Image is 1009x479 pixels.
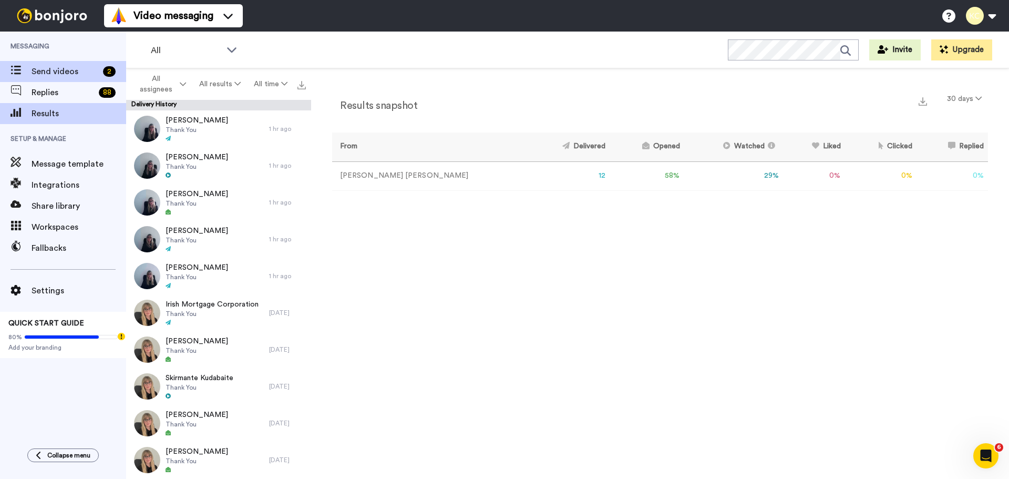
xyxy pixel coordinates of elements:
[995,443,1003,452] span: 6
[134,373,160,400] img: a1f0768a-fe11-45f6-9021-66407d0ec384-thumb.jpg
[166,262,228,273] span: [PERSON_NAME]
[8,333,22,341] span: 80%
[126,442,311,478] a: [PERSON_NAME]Thank You[DATE]
[294,76,309,92] button: Export all results that match these filters now.
[47,451,90,460] span: Collapse menu
[103,66,116,77] div: 2
[134,447,160,473] img: 41ad4849-a49f-4a68-b33f-18792d1d7129-thumb.jpg
[269,309,306,317] div: [DATE]
[32,284,126,297] span: Settings
[27,449,99,462] button: Collapse menu
[134,226,160,252] img: 8666ad6e-a8e3-4e99-ad2b-71999f8ae87c-thumb.jpg
[126,294,311,331] a: Irish Mortgage CorporationThank You[DATE]
[869,39,921,60] button: Invite
[269,382,306,391] div: [DATE]
[126,258,311,294] a: [PERSON_NAME]Thank You1 hr ago
[166,189,228,199] span: [PERSON_NAME]
[166,310,259,318] span: Thank You
[134,410,160,436] img: f59d1736-d079-4953-9f8c-413ba76a8f4f-thumb.jpg
[166,446,228,457] span: [PERSON_NAME]
[133,8,213,23] span: Video messaging
[32,158,126,170] span: Message template
[134,300,160,326] img: fe797784-43d5-4e17-9aab-e62fb8eb9173-thumb.jpg
[32,242,126,254] span: Fallbacks
[166,152,228,162] span: [PERSON_NAME]
[166,373,233,383] span: Skirmante Kudabaite
[783,133,845,161] th: Liked
[126,184,311,221] a: [PERSON_NAME]Thank You1 hr ago
[32,200,126,212] span: Share library
[134,116,160,142] img: 4c421197-8b9b-47a9-904c-2767e8cbd0f0-thumb.jpg
[126,100,311,110] div: Delivery History
[684,161,784,190] td: 29 %
[126,221,311,258] a: [PERSON_NAME]Thank You1 hr ago
[192,75,247,94] button: All results
[269,272,306,280] div: 1 hr ago
[917,161,988,190] td: 0 %
[134,263,160,289] img: 9f41d0ab-b5df-43f4-a382-801c59726919-thumb.jpg
[166,299,259,310] span: Irish Mortgage Corporation
[269,419,306,427] div: [DATE]
[269,198,306,207] div: 1 hr ago
[783,161,845,190] td: 0 %
[166,336,228,346] span: [PERSON_NAME]
[166,383,233,392] span: Thank You
[166,199,228,208] span: Thank You
[134,152,160,179] img: 9edab4fa-ce7a-443b-b806-9316ca9eb71c-thumb.jpg
[166,420,228,429] span: Thank You
[332,161,528,190] td: [PERSON_NAME] [PERSON_NAME]
[134,337,160,363] img: 21a2d588-30c2-4b88-9dee-b6a9bf521bbd-thumb.jpg
[134,189,160,216] img: ceaa4f6c-0d51-48bb-a165-d177c0c96ff0-thumb.jpg
[32,221,126,233] span: Workspaces
[32,86,95,99] span: Replies
[128,69,192,99] button: All assignees
[135,74,178,95] span: All assignees
[110,7,127,24] img: vm-color.svg
[845,133,917,161] th: Clicked
[8,320,84,327] span: QUICK START GUIDE
[151,44,221,57] span: All
[528,161,610,190] td: 12
[99,87,116,98] div: 88
[973,443,998,468] iframe: Intercom live chat
[269,456,306,464] div: [DATE]
[32,107,126,120] span: Results
[166,410,228,420] span: [PERSON_NAME]
[269,125,306,133] div: 1 hr ago
[126,331,311,368] a: [PERSON_NAME]Thank You[DATE]
[126,110,311,147] a: [PERSON_NAME]Thank You1 hr ago
[610,133,684,161] th: Opened
[269,235,306,243] div: 1 hr ago
[126,147,311,184] a: [PERSON_NAME]Thank You1 hr ago
[248,75,294,94] button: All time
[269,345,306,354] div: [DATE]
[126,405,311,442] a: [PERSON_NAME]Thank You[DATE]
[117,332,126,341] div: Tooltip anchor
[684,133,784,161] th: Watched
[528,133,610,161] th: Delivered
[610,161,684,190] td: 58 %
[166,273,228,281] span: Thank You
[8,343,118,352] span: Add your branding
[166,126,228,134] span: Thank You
[32,179,126,191] span: Integrations
[917,133,988,161] th: Replied
[32,65,99,78] span: Send videos
[166,236,228,244] span: Thank You
[166,162,228,171] span: Thank You
[166,346,228,355] span: Thank You
[931,39,992,60] button: Upgrade
[941,89,988,108] button: 30 days
[297,81,306,89] img: export.svg
[332,100,417,111] h2: Results snapshot
[126,368,311,405] a: Skirmante KudabaiteThank You[DATE]
[13,8,91,23] img: bj-logo-header-white.svg
[845,161,917,190] td: 0 %
[166,115,228,126] span: [PERSON_NAME]
[332,133,528,161] th: From
[166,457,228,465] span: Thank You
[915,93,930,108] button: Export a summary of each team member’s results that match this filter now.
[919,97,927,106] img: export.svg
[166,226,228,236] span: [PERSON_NAME]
